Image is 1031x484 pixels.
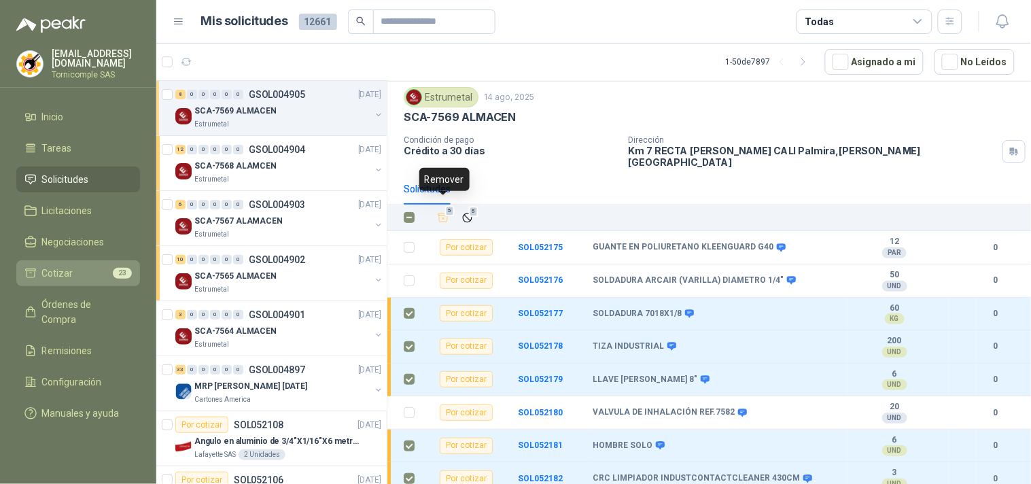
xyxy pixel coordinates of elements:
[16,229,140,255] a: Negociaciones
[484,91,534,104] p: 14 ago, 2025
[358,143,381,156] p: [DATE]
[847,303,941,314] b: 60
[882,247,907,258] div: PAR
[358,88,381,101] p: [DATE]
[16,198,140,224] a: Licitaciones
[42,343,92,358] span: Remisiones
[629,135,997,145] p: Dirección
[518,341,563,351] a: SOL052178
[358,254,381,266] p: [DATE]
[249,255,305,264] p: GSOL004902
[16,167,140,192] a: Solicitudes
[404,181,451,196] div: Solicitudes
[518,440,563,450] a: SOL052181
[42,266,73,281] span: Cotizar
[175,417,228,433] div: Por cotizar
[977,274,1015,287] b: 0
[593,440,652,451] b: HOMBRE SOLO
[194,380,307,393] p: MRP [PERSON_NAME] [DATE]
[882,379,907,390] div: UND
[210,255,220,264] div: 0
[156,411,387,466] a: Por cotizarSOL052108[DATE] Company LogoAngulo en aluminio de 3/4"X1/16"X6 metros color AnolokLafa...
[175,163,192,179] img: Company Logo
[17,51,43,77] img: Company Logo
[249,200,305,209] p: GSOL004903
[222,90,232,99] div: 0
[210,200,220,209] div: 0
[175,255,186,264] div: 10
[175,90,186,99] div: 8
[440,305,493,322] div: Por cotizar
[16,338,140,364] a: Remisiones
[187,200,197,209] div: 0
[977,373,1015,386] b: 0
[469,206,478,217] span: 5
[358,198,381,211] p: [DATE]
[194,119,229,130] p: Estrumetal
[518,375,563,384] b: SOL052179
[977,340,1015,353] b: 0
[233,145,243,154] div: 0
[187,365,197,375] div: 0
[42,172,89,187] span: Solicitudes
[233,365,243,375] div: 0
[16,400,140,426] a: Manuales y ayuda
[175,145,186,154] div: 12
[518,408,563,417] b: SOL052180
[222,365,232,375] div: 0
[440,273,493,289] div: Por cotizar
[187,255,197,264] div: 0
[194,270,277,283] p: SCA-7565 ALMACEN
[194,394,251,405] p: Cartones America
[175,362,384,405] a: 33 0 0 0 0 0 GSOL004897[DATE] Company LogoMRP [PERSON_NAME] [DATE]Cartones America
[825,49,924,75] button: Asignado a mi
[210,145,220,154] div: 0
[222,255,232,264] div: 0
[249,90,305,99] p: GSOL004905
[445,205,455,216] span: 5
[726,51,814,73] div: 1 - 50 de 7897
[175,86,384,130] a: 8 0 0 0 0 0 GSOL004905[DATE] Company LogoSCA-7569 ALMACENEstrumetal
[593,407,735,418] b: VALVULA DE INHALACIÓN REF.7582
[239,449,285,460] div: 2 Unidades
[404,87,478,107] div: Estrumetal
[198,200,209,209] div: 0
[42,203,92,218] span: Licitaciones
[234,420,283,430] p: SOL052108
[175,328,192,345] img: Company Logo
[198,90,209,99] div: 0
[593,341,664,352] b: TIZA INDUSTRIAL
[518,309,563,318] a: SOL052177
[977,241,1015,254] b: 0
[629,145,997,168] p: Km 7 RECTA [PERSON_NAME] CALI Palmira , [PERSON_NAME][GEOGRAPHIC_DATA]
[434,208,453,228] button: Añadir
[42,141,72,156] span: Tareas
[187,145,197,154] div: 0
[977,307,1015,320] b: 0
[518,275,563,285] a: SOL052176
[16,369,140,395] a: Configuración
[198,310,209,319] div: 0
[42,375,102,390] span: Configuración
[440,438,493,454] div: Por cotizar
[593,275,784,286] b: SOLDADURA ARCAIR (VARILLA) DIAMETRO 1/4"
[187,310,197,319] div: 0
[52,49,140,68] p: [EMAIL_ADDRESS][DOMAIN_NAME]
[210,310,220,319] div: 0
[222,310,232,319] div: 0
[404,145,618,156] p: Crédito a 30 días
[404,135,618,145] p: Condición de pago
[198,365,209,375] div: 0
[194,174,229,185] p: Estrumetal
[194,160,277,173] p: SCA-7568 ALAMCEN
[458,209,476,227] button: Ignorar
[593,375,697,385] b: LLAVE [PERSON_NAME] 8"
[175,307,384,350] a: 3 0 0 0 0 0 GSOL004901[DATE] Company LogoSCA-7564 ALMACENEstrumetal
[175,273,192,290] img: Company Logo
[593,473,800,484] b: CRC LIMPIADOR INDUSTCONTACTCLEANER 430CM
[847,336,941,347] b: 200
[175,438,192,455] img: Company Logo
[198,255,209,264] div: 0
[518,243,563,252] b: SOL052175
